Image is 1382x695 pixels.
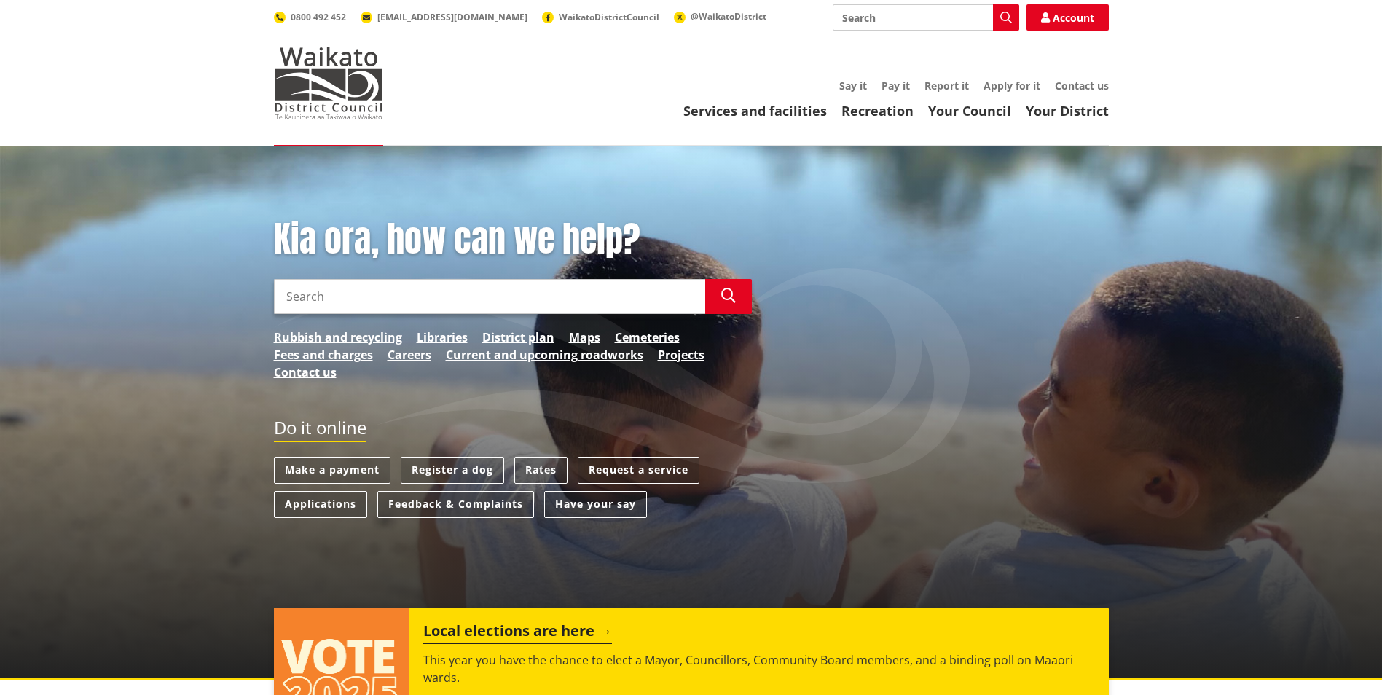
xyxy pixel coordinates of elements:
[578,457,699,484] a: Request a service
[839,79,867,93] a: Say it
[882,79,910,93] a: Pay it
[833,4,1019,31] input: Search input
[274,279,705,314] input: Search input
[559,11,659,23] span: WaikatoDistrictCouncil
[361,11,527,23] a: [EMAIL_ADDRESS][DOMAIN_NAME]
[984,79,1040,93] a: Apply for it
[274,457,390,484] a: Make a payment
[658,346,704,364] a: Projects
[1026,102,1109,119] a: Your District
[388,346,431,364] a: Careers
[542,11,659,23] a: WaikatoDistrictCouncil
[683,102,827,119] a: Services and facilities
[377,491,534,518] a: Feedback & Complaints
[615,329,680,346] a: Cemeteries
[274,346,373,364] a: Fees and charges
[1055,79,1109,93] a: Contact us
[274,364,337,381] a: Contact us
[928,102,1011,119] a: Your Council
[274,47,383,119] img: Waikato District Council - Te Kaunihera aa Takiwaa o Waikato
[544,491,647,518] a: Have your say
[691,10,766,23] span: @WaikatoDistrict
[446,346,643,364] a: Current and upcoming roadworks
[274,491,367,518] a: Applications
[569,329,600,346] a: Maps
[482,329,554,346] a: District plan
[291,11,346,23] span: 0800 492 452
[274,417,366,443] h2: Do it online
[274,219,752,261] h1: Kia ora, how can we help?
[674,10,766,23] a: @WaikatoDistrict
[274,11,346,23] a: 0800 492 452
[924,79,969,93] a: Report it
[274,329,402,346] a: Rubbish and recycling
[417,329,468,346] a: Libraries
[514,457,568,484] a: Rates
[1026,4,1109,31] a: Account
[423,622,612,644] h2: Local elections are here
[423,651,1094,686] p: This year you have the chance to elect a Mayor, Councillors, Community Board members, and a bindi...
[841,102,914,119] a: Recreation
[377,11,527,23] span: [EMAIL_ADDRESS][DOMAIN_NAME]
[401,457,504,484] a: Register a dog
